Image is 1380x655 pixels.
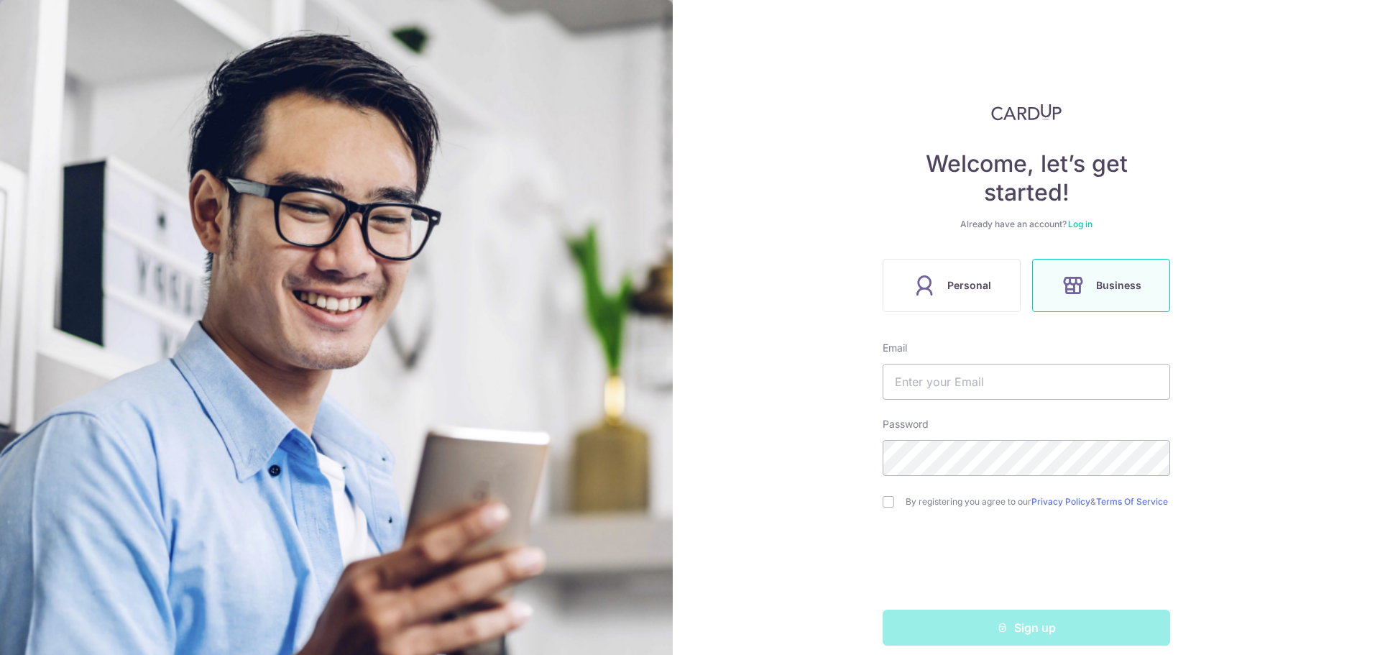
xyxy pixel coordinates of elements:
[917,536,1136,592] iframe: reCAPTCHA
[883,219,1170,230] div: Already have an account?
[877,259,1026,312] a: Personal
[947,277,991,294] span: Personal
[1096,496,1168,507] a: Terms Of Service
[1031,496,1090,507] a: Privacy Policy
[1096,277,1141,294] span: Business
[991,104,1062,121] img: CardUp Logo
[1068,219,1092,229] a: Log in
[1026,259,1176,312] a: Business
[883,417,929,431] label: Password
[906,496,1170,508] label: By registering you agree to our &
[883,341,907,355] label: Email
[883,364,1170,400] input: Enter your Email
[883,150,1170,207] h4: Welcome, let’s get started!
